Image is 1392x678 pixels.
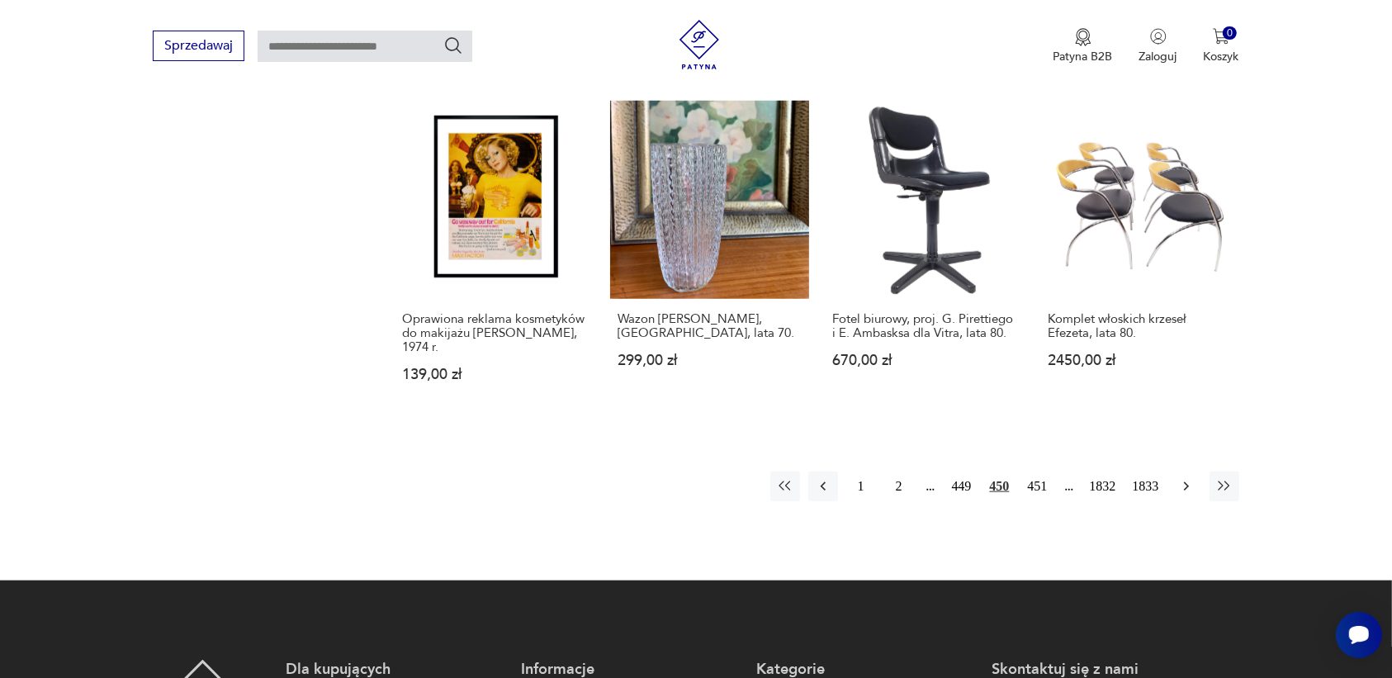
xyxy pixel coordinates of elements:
[618,312,802,340] h3: Wazon [PERSON_NAME], [GEOGRAPHIC_DATA], lata 70.
[1129,472,1163,501] button: 1833
[153,41,244,53] a: Sprzedawaj
[833,312,1017,340] h3: Fotel biurowy, proj. G. Pirettiego i E. Ambasksa dla Vitra, lata 80.
[153,31,244,61] button: Sprzedawaj
[1336,612,1382,658] iframe: Smartsupp widget button
[395,101,594,415] a: Oprawiona reklama kosmetyków do makijażu MAX FACTOR, 1974 r.Oprawiona reklama kosmetyków do makij...
[402,367,586,382] p: 139,00 zł
[1048,353,1232,367] p: 2450,00 zł
[833,353,1017,367] p: 670,00 zł
[884,472,914,501] button: 2
[1150,28,1167,45] img: Ikonka użytkownika
[618,353,802,367] p: 299,00 zł
[402,312,586,354] h3: Oprawiona reklama kosmetyków do makijażu [PERSON_NAME], 1974 r.
[846,472,876,501] button: 1
[1053,49,1113,64] p: Patyna B2B
[443,36,463,55] button: Szukaj
[1223,26,1237,40] div: 0
[985,472,1015,501] button: 450
[1053,28,1113,64] button: Patyna B2B
[1213,28,1229,45] img: Ikona koszyka
[947,472,977,501] button: 449
[826,101,1025,415] a: Fotel biurowy, proj. G. Pirettiego i E. Ambasksa dla Vitra, lata 80.Fotel biurowy, proj. G. Piret...
[1139,28,1177,64] button: Zaloguj
[1086,472,1120,501] button: 1832
[1204,28,1239,64] button: 0Koszyk
[1075,28,1091,46] img: Ikona medalu
[1053,28,1113,64] a: Ikona medaluPatyna B2B
[1023,472,1053,501] button: 451
[1048,312,1232,340] h3: Komplet włoskich krzeseł Efezeta, lata 80.
[1204,49,1239,64] p: Koszyk
[675,20,724,69] img: Patyna - sklep z meblami i dekoracjami vintage
[610,101,809,415] a: Wazon Ingrid Glas, Niemcy, lata 70.Wazon [PERSON_NAME], [GEOGRAPHIC_DATA], lata 70.299,00 zł
[1040,101,1239,415] a: Komplet włoskich krzeseł Efezeta, lata 80.Komplet włoskich krzeseł Efezeta, lata 80.2450,00 zł
[1139,49,1177,64] p: Zaloguj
